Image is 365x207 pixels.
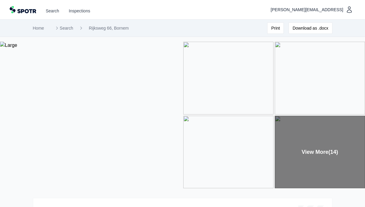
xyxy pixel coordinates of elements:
[271,6,346,13] span: [PERSON_NAME][EMAIL_ADDRESS]
[89,25,129,31] a: Rijksweg 66, Bornem
[268,4,355,16] button: [PERSON_NAME][EMAIL_ADDRESS]
[275,116,365,189] div: View More (14)
[69,8,90,14] a: Inspections
[275,42,365,115] img: 7d6202800c100e80ea1734aeee17095b.webp
[183,42,274,115] img: 1f2962514928bbe57be3b5ea45b03472.webp
[28,20,134,37] nav: Breadcrumb
[267,22,284,34] button: Print
[183,116,274,189] img: 2fa14fcb8037f7ea8e0e5f2021569ced.webp
[46,8,59,14] a: Search
[54,25,73,31] a: Search
[289,22,332,34] button: Download as .docx
[33,26,44,31] a: Home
